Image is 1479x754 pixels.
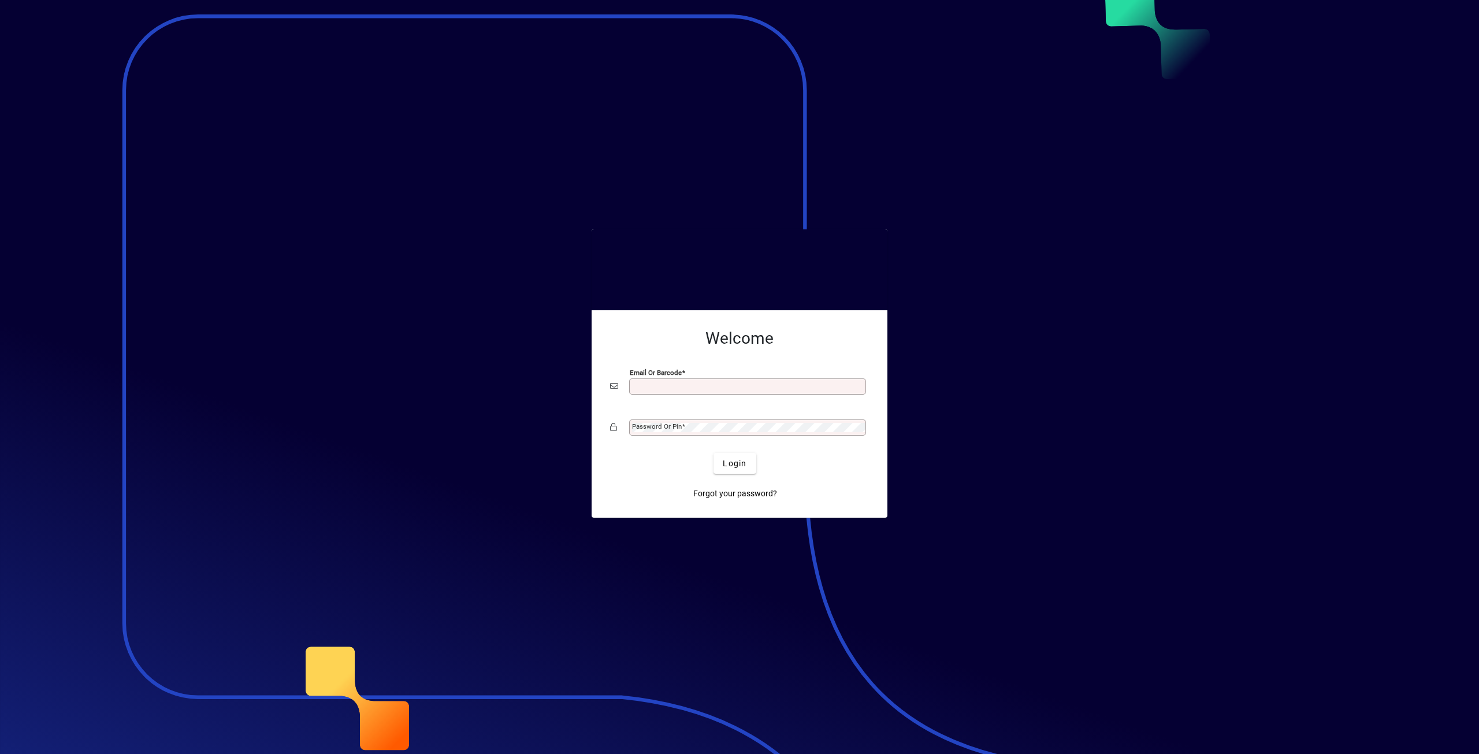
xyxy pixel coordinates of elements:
[610,329,869,348] h2: Welcome
[632,422,682,430] mat-label: Password or Pin
[723,458,746,470] span: Login
[714,453,756,474] button: Login
[693,488,777,500] span: Forgot your password?
[630,369,682,377] mat-label: Email or Barcode
[689,483,782,504] a: Forgot your password?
